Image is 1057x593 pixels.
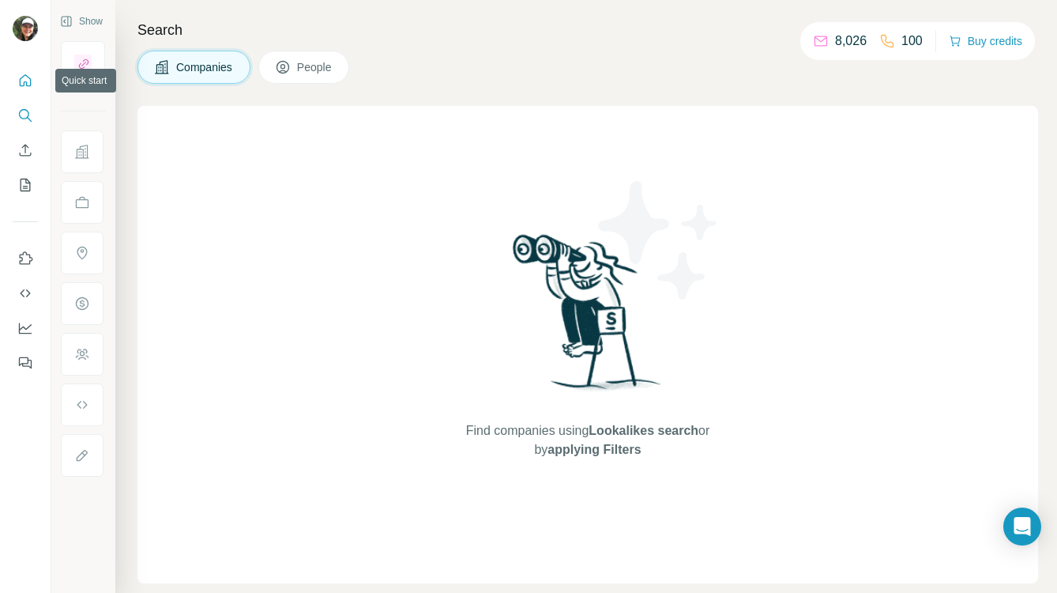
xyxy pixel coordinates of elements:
[49,9,114,33] button: Show
[13,279,38,308] button: Use Surfe API
[13,66,38,95] button: Quick start
[588,169,730,312] img: Surfe Illustration - Stars
[13,314,38,342] button: Dashboard
[297,59,333,75] span: People
[176,59,234,75] span: Companies
[547,443,641,456] span: applying Filters
[13,136,38,164] button: Enrich CSV
[13,16,38,41] img: Avatar
[13,244,38,273] button: Use Surfe on LinkedIn
[137,19,1038,41] h4: Search
[901,32,923,51] p: 100
[13,349,38,377] button: Feedback
[461,421,714,459] span: Find companies using or by
[589,424,698,437] span: Lookalikes search
[835,32,867,51] p: 8,026
[506,230,670,406] img: Surfe Illustration - Woman searching with binoculars
[949,30,1022,52] button: Buy credits
[13,171,38,199] button: My lists
[1003,508,1041,546] div: Open Intercom Messenger
[13,101,38,130] button: Search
